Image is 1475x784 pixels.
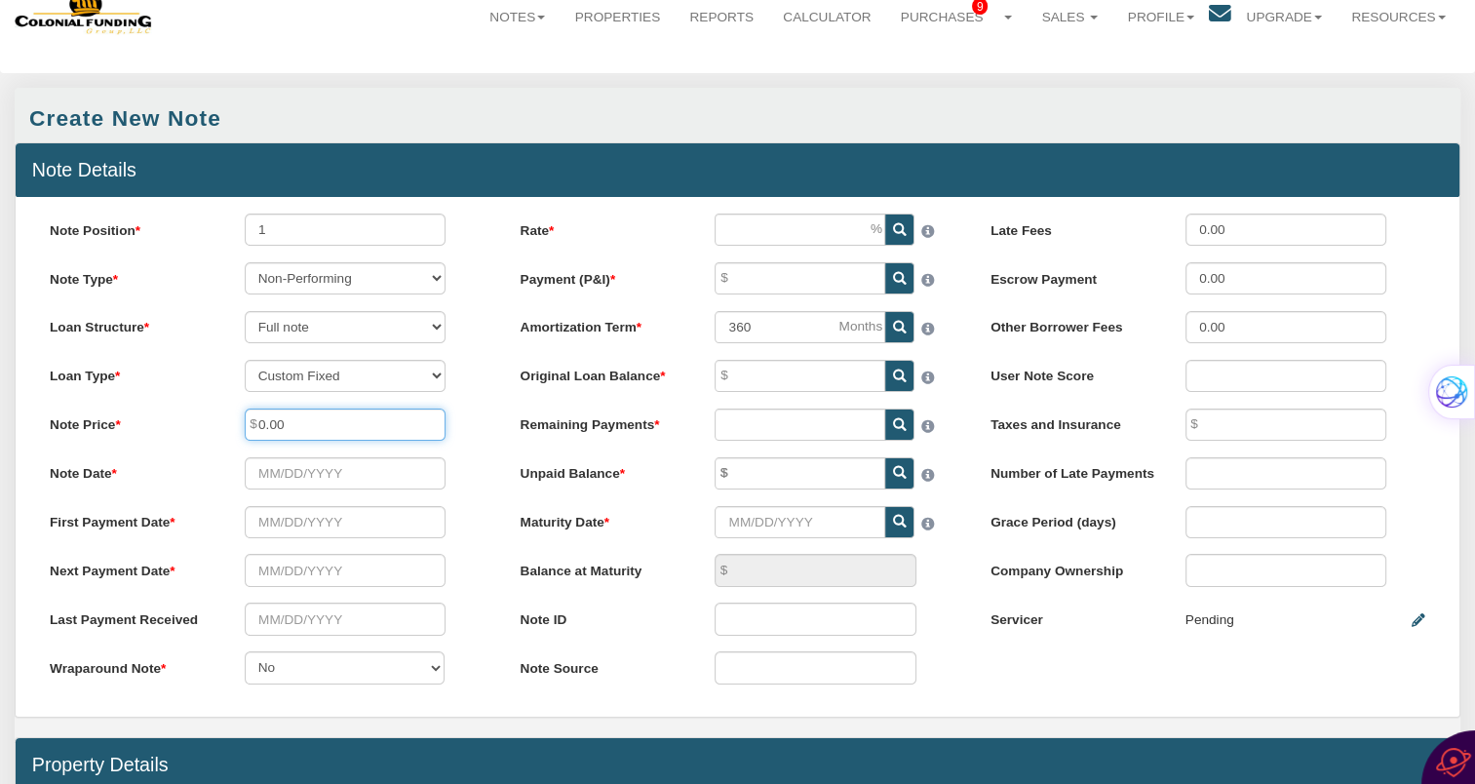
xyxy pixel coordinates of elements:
label: Loan Structure [33,311,228,337]
input: MM/DD/YYYY [245,603,446,635]
label: Servicer [974,603,1169,629]
input: This field can contain only numeric characters [715,214,885,246]
label: Note Source [504,651,699,678]
label: Loan Type [33,360,228,386]
input: MM/DD/YYYY [245,554,446,586]
label: Taxes and Insurance [974,409,1169,435]
label: Amortization Term [504,311,699,337]
label: Balance at Maturity [504,554,699,580]
label: Note Position [33,214,228,240]
label: Remaining Payments [504,409,699,435]
h4: Note Details [32,160,1443,181]
h4: Property Details [32,755,1443,776]
input: MM/DD/YYYY [245,506,446,538]
input: MM/DD/YYYY [715,506,885,538]
label: Grace Period (days) [974,506,1169,532]
div: Create New Note [29,102,221,134]
label: Next Payment Date [33,554,228,580]
label: Payment (P&I) [504,262,699,289]
input: MM/DD/YYYY [245,457,446,490]
label: Company Ownership [974,554,1169,580]
label: User Note Score [974,360,1169,386]
label: Last Payment Received [33,603,228,629]
label: Escrow Payment [974,262,1169,289]
div: Pending [1185,603,1234,637]
label: Maturity Date [504,506,699,532]
label: Note Price [33,409,228,435]
label: Other Borrower Fees [974,311,1169,337]
label: Late Fees [974,214,1169,240]
label: Note Type [33,262,228,289]
label: Rate [504,214,699,240]
label: Number of Late Payments [974,457,1169,484]
label: Note ID [504,603,699,629]
label: Wraparound Note [33,651,228,678]
label: Unpaid Balance [504,457,699,484]
label: Original Loan Balance [504,360,699,386]
label: First Payment Date [33,506,228,532]
label: Note Date [33,457,228,484]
